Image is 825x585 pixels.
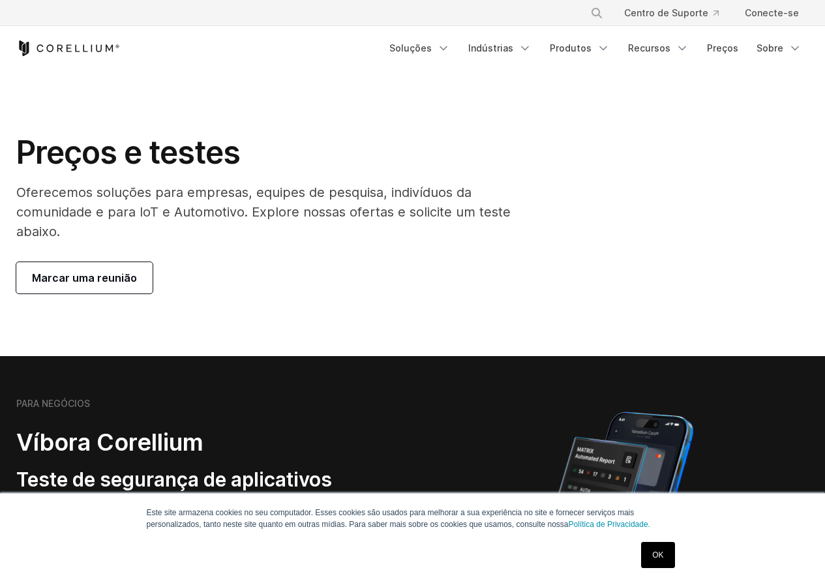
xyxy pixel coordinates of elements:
[16,468,332,516] font: Teste de segurança de aplicativos móveis
[550,42,592,53] font: Produtos
[16,133,241,172] font: Preços e testes
[575,1,809,25] div: Menu de navegação
[468,42,513,53] font: Indústrias
[757,42,783,53] font: Sobre
[16,262,153,293] a: Marcar uma reunião
[707,42,738,53] font: Preços
[16,40,120,56] a: Página inicial do Corellium
[641,542,674,568] a: OK
[32,271,137,284] font: Marcar uma reunião
[16,428,203,457] font: Víbora Corellium
[16,398,90,409] font: PARA NEGÓCIOS
[389,42,432,53] font: Soluções
[628,42,670,53] font: Recursos
[745,7,799,18] font: Conecte-se
[569,520,650,529] a: Política de Privacidade.
[16,185,511,239] font: Oferecemos soluções para empresas, equipes de pesquisa, indivíduos da comunidade e para IoT e Aut...
[147,508,635,529] font: Este site armazena cookies no seu computador. Esses cookies são usados para melhorar a sua experi...
[585,1,608,25] button: Procurar
[624,7,708,18] font: Centro de Suporte
[652,550,663,560] font: OK
[382,37,809,60] div: Menu de navegação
